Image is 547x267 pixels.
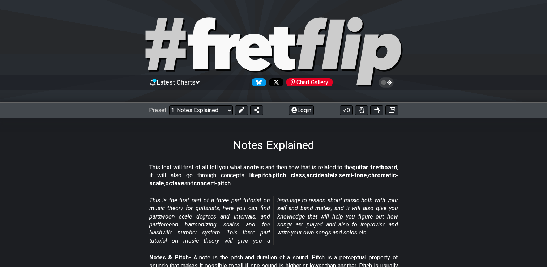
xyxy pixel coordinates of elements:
strong: pitch class [273,172,305,179]
button: Login [289,105,314,115]
button: Edit Preset [235,105,248,115]
button: Create image [385,105,398,115]
button: 0 [340,105,353,115]
span: Latest Charts [157,79,196,86]
button: Print [370,105,383,115]
div: Chart Gallery [286,78,333,86]
select: Preset [169,105,233,115]
button: Toggle Dexterity for all fretkits [355,105,368,115]
span: three [159,221,172,228]
a: Follow #fretflip at Bluesky [249,78,266,86]
button: Share Preset [250,105,263,115]
strong: accidentals [306,172,338,179]
strong: guitar fretboard [352,164,397,171]
span: Preset [149,107,166,114]
span: two [159,213,168,220]
span: Toggle light / dark theme [382,79,390,86]
strong: Notes & Pitch [149,254,189,261]
strong: note [247,164,259,171]
strong: semi-tone [339,172,367,179]
em: This is the first part of a three part tutorial on music theory for guitarists, here you can find... [149,197,398,244]
p: This text will first of all tell you what a is and then how that is related to the , it will also... [149,164,398,188]
strong: pitch [258,172,272,179]
strong: octave [165,180,184,187]
a: #fretflip at Pinterest [283,78,333,86]
strong: concert-pitch [193,180,231,187]
h1: Notes Explained [233,138,314,152]
a: Follow #fretflip at X [266,78,283,86]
